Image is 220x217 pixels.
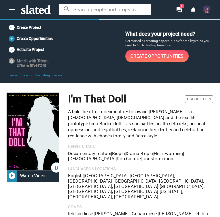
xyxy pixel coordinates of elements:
[180,4,184,8] span: 1
[126,151,139,156] span: Drama
[59,4,151,15] input: Search people and projects
[139,151,140,156] span: |
[125,50,189,62] a: Create Opportunities
[154,151,183,156] span: heartwarming
[190,6,196,12] mat-icon: notifications
[17,170,48,182] div: Watch Video
[140,151,153,156] span: biopic
[8,6,16,13] mat-icon: menu
[111,151,112,156] span: |
[9,47,15,53] button: Activate Project
[51,164,61,172] span: 0
[68,205,213,210] p: Comps
[10,48,14,52] mat-icon: check
[9,73,62,77] a: Learn more about the listing process
[200,4,213,14] button: Ali D. HOPSON
[68,173,83,178] span: English
[141,156,142,161] span: |
[113,178,158,184] span: [GEOGRAPHIC_DATA]
[10,37,14,41] mat-icon: add
[176,7,182,13] mat-icon: forum
[68,151,111,156] span: Documentary feature
[172,5,186,15] a: 1
[142,156,173,161] span: transformation
[116,156,117,161] span: |
[68,156,116,161] span: [DEMOGRAPHIC_DATA]
[7,93,59,170] img: I'm That Doll
[68,167,213,172] p: Languages & Locations
[17,47,60,52] div: Activate Project
[203,5,211,13] img: Ali D. HOPSON
[68,178,204,189] span: [GEOGRAPHIC_DATA], [GEOGRAPHIC_DATA], [GEOGRAPHIC_DATA]
[125,39,213,47] p: Get started by creating opportunities for the key roles you need to fill, including investors.
[68,144,213,150] p: Genre & Tags
[17,36,60,41] div: Create Opportunities
[17,25,60,30] div: Create Project
[130,50,183,62] span: Create Opportunities
[68,92,126,106] h1: I'm That Doll
[9,36,15,42] a: Create Opportunities
[83,173,84,178] span: |
[183,151,184,156] span: |
[158,184,160,189] span: ·
[68,109,213,139] p: A bold, heartfelt documentary following [PERSON_NAME] — a [DEMOGRAPHIC_DATA] [DEMOGRAPHIC_DATA] a...
[153,151,154,156] span: |
[10,26,14,29] mat-icon: check
[158,178,159,184] span: ·
[158,189,160,194] span: ·
[68,173,175,184] span: [GEOGRAPHIC_DATA], [GEOGRAPHIC_DATA], [GEOGRAPHIC_DATA]
[112,178,113,184] span: ·
[8,172,16,180] mat-icon: play_circle_filled
[125,151,126,156] span: |
[112,151,125,156] span: Biopic
[125,30,213,37] h3: What does your project need?
[117,156,141,161] span: pop culture
[68,184,205,194] span: [GEOGRAPHIC_DATA], [GEOGRAPHIC_DATA], [GEOGRAPHIC_DATA]
[7,170,59,182] button: Watch Video
[68,189,183,199] span: [US_STATE], [GEOGRAPHIC_DATA], [GEOGRAPHIC_DATA]
[185,95,213,103] span: Production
